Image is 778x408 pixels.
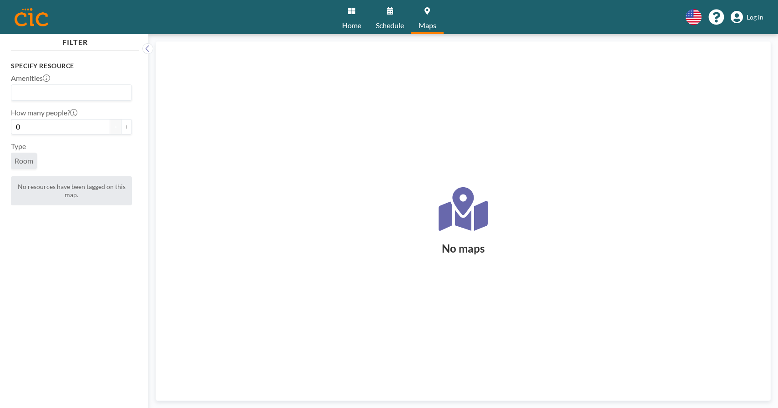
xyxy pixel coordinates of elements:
span: Log in [747,13,763,21]
span: Schedule [376,22,404,29]
span: Maps [419,22,436,29]
h3: Specify resource [11,62,132,70]
label: How many people? [11,108,77,117]
h2: No maps [442,242,485,255]
label: Type [11,142,26,151]
input: Search for option [12,87,126,99]
button: - [110,119,121,134]
a: Log in [731,11,763,24]
span: Room [15,156,33,165]
label: Amenities [11,74,50,83]
img: organization-logo [15,8,48,26]
div: No resources have been tagged on this map. [11,176,132,205]
button: + [121,119,132,134]
div: Search for option [11,85,131,100]
span: Home [342,22,361,29]
h4: FILTER [11,34,139,47]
